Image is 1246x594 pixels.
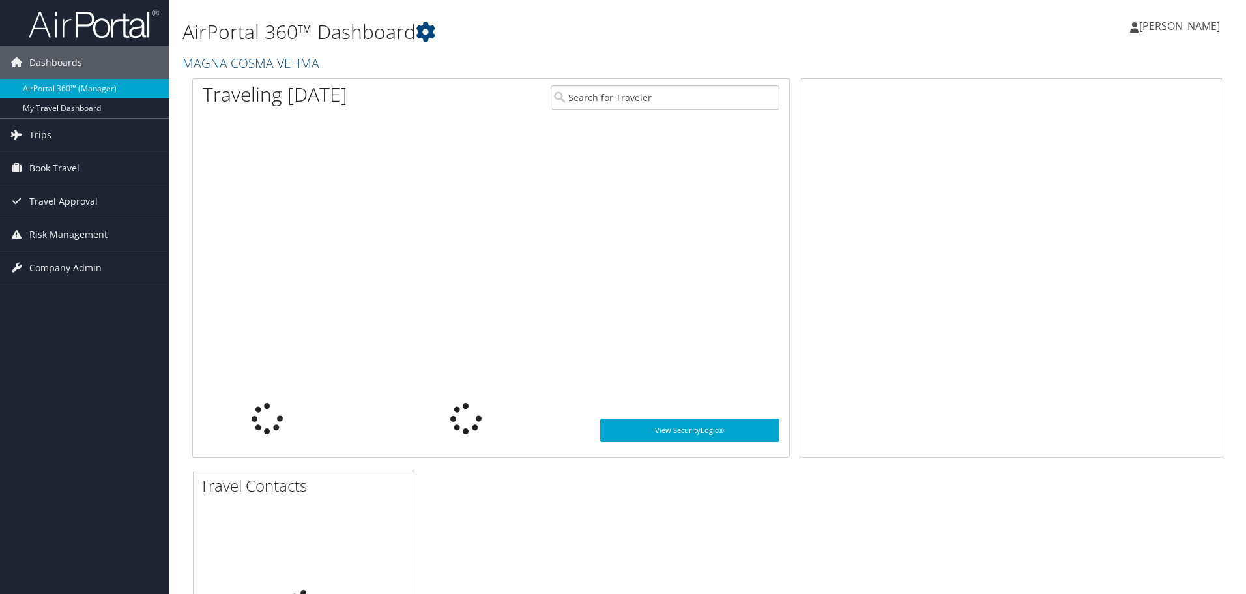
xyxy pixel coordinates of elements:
[29,119,51,151] span: Trips
[203,81,347,108] h1: Traveling [DATE]
[182,18,883,46] h1: AirPortal 360™ Dashboard
[29,152,80,185] span: Book Travel
[29,8,159,39] img: airportal-logo.png
[600,419,779,442] a: View SecurityLogic®
[29,185,98,218] span: Travel Approval
[551,85,779,110] input: Search for Traveler
[29,218,108,251] span: Risk Management
[182,54,323,72] a: MAGNA COSMA VEHMA
[1130,7,1233,46] a: [PERSON_NAME]
[200,475,414,497] h2: Travel Contacts
[29,252,102,284] span: Company Admin
[29,46,82,79] span: Dashboards
[1139,19,1220,33] span: [PERSON_NAME]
